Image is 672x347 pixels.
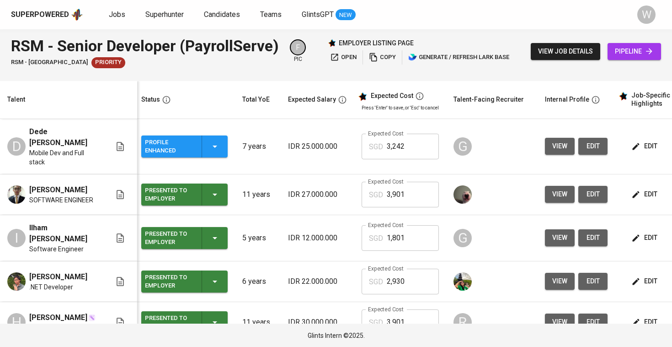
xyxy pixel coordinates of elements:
[408,53,417,62] img: lark
[406,50,512,65] button: lark generate / refresh lark base
[633,232,657,244] span: edit
[109,10,125,19] span: Jobs
[336,11,356,20] span: NEW
[633,276,657,287] span: edit
[608,43,661,60] a: pipeline
[29,244,84,254] span: Software Engineer
[109,9,127,21] a: Jobs
[7,272,26,291] img: Daffa Daraz Aslam
[29,126,100,148] span: Dede [PERSON_NAME]
[578,314,608,331] a: edit
[578,138,608,155] a: edit
[552,232,567,244] span: view
[545,138,575,155] button: view
[11,8,83,22] a: Superpoweredapp logo
[362,104,439,111] p: Press 'Enter' to save, or 'Esc' to cancel
[11,58,88,67] span: RSM - [GEOGRAPHIC_DATA]
[29,271,87,282] span: [PERSON_NAME]
[29,222,100,244] span: Ilham [PERSON_NAME]
[145,184,194,205] div: Presented to Employer
[586,189,600,200] span: edit
[586,276,600,287] span: edit
[369,141,383,152] p: SGD
[633,316,657,328] span: edit
[141,271,228,293] button: Presented to Employer
[141,94,160,105] div: Status
[145,10,184,19] span: Superhunter
[242,189,273,200] p: 11 years
[7,137,26,156] div: D
[633,141,657,152] span: edit
[545,273,575,290] button: view
[204,9,242,21] a: Candidates
[367,50,398,65] button: copy
[545,314,575,331] button: view
[141,311,228,333] button: Presented to Employer
[260,9,283,21] a: Teams
[260,10,282,19] span: Teams
[29,312,87,323] span: [PERSON_NAME]
[328,39,336,47] img: Glints Star
[288,276,347,287] p: IDR 22.000.000
[302,10,334,19] span: GlintsGPT
[141,136,228,157] button: Profile Enhanced
[242,276,273,287] p: 6 years
[531,43,600,60] button: view job details
[145,136,194,157] div: Profile Enhanced
[631,92,670,108] div: Job-Specific Highlights
[141,184,228,206] button: Presented to Employer
[453,137,472,156] div: G
[586,316,600,328] span: edit
[369,277,383,287] p: SGD
[453,313,472,331] div: R
[545,186,575,203] button: view
[29,323,99,332] span: Lead Software Engineer
[242,141,273,152] p: 7 years
[302,9,356,21] a: GlintsGPT NEW
[629,273,661,290] button: edit
[7,229,26,247] div: I
[145,228,194,248] div: Presented to Employer
[629,186,661,203] button: edit
[145,271,194,292] div: Presented to Employer
[629,229,661,246] button: edit
[369,52,396,63] span: copy
[29,282,73,292] span: .NET Developer
[629,314,661,331] button: edit
[619,92,628,101] img: glints_star.svg
[369,233,383,244] p: SGD
[545,94,589,105] div: Internal Profile
[288,189,347,200] p: IDR 27.000.000
[290,39,306,63] div: pic
[29,184,87,195] span: [PERSON_NAME]
[615,46,654,57] span: pipeline
[29,148,100,167] span: Mobile Dev and Full stack
[330,52,357,63] span: open
[11,35,279,57] div: RSM - Senior Developer (PayrollServe)
[453,94,524,105] div: Talent-Facing Recruiter
[578,229,608,246] button: edit
[242,94,270,105] div: Total YoE
[242,317,273,328] p: 11 years
[339,38,414,48] p: employer listing page
[11,10,69,20] div: Superpowered
[204,10,240,19] span: Candidates
[290,39,306,55] div: F
[91,57,125,68] div: New Job received from Demand Team
[578,186,608,203] button: edit
[371,92,413,100] div: Expected Cost
[552,276,567,287] span: view
[88,314,96,321] img: magic_wand.svg
[637,5,656,24] div: W
[29,195,93,205] span: SOFTWARE ENGINEER
[545,229,575,246] button: view
[629,138,661,155] button: edit
[369,190,383,201] p: SGD
[141,227,228,249] button: Presented to Employer
[358,92,367,101] img: glints_star.svg
[552,316,567,328] span: view
[578,273,608,290] a: edit
[91,58,125,67] span: Priority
